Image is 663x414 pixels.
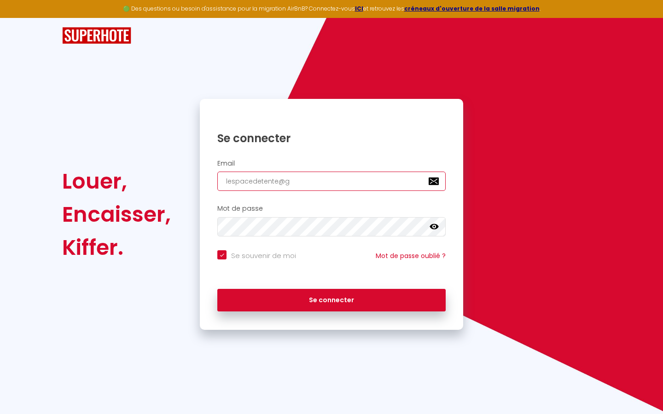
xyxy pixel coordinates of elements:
[355,5,363,12] a: ICI
[217,172,446,191] input: Ton Email
[62,27,131,44] img: SuperHote logo
[217,131,446,145] h1: Se connecter
[376,251,446,260] a: Mot de passe oublié ?
[62,165,171,198] div: Louer,
[62,231,171,264] div: Kiffer.
[217,205,446,213] h2: Mot de passe
[404,5,540,12] a: créneaux d'ouverture de la salle migration
[62,198,171,231] div: Encaisser,
[217,289,446,312] button: Se connecter
[217,160,446,167] h2: Email
[7,4,35,31] button: Ouvrir le widget de chat LiveChat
